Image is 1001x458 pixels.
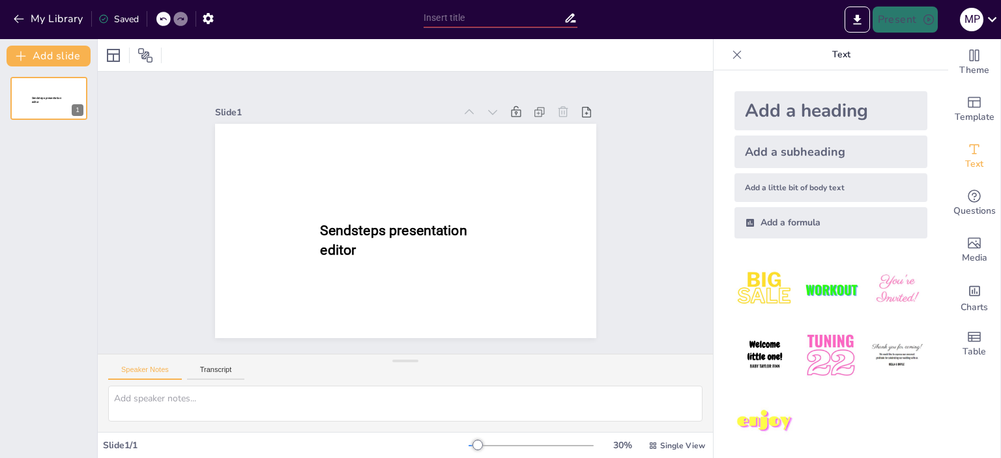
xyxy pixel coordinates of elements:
span: Sendsteps presentation editor [320,222,467,258]
div: Layout [103,45,124,66]
span: Template [955,110,994,124]
div: Add ready made slides [948,86,1000,133]
div: Add a little bit of body text [734,173,927,202]
img: 5.jpeg [800,325,861,386]
div: Add text boxes [948,133,1000,180]
div: Slide 1 / 1 [103,439,469,451]
span: Position [138,48,153,63]
span: Single View [660,440,705,451]
span: Table [963,345,986,359]
button: My Library [10,8,89,29]
button: Speaker Notes [108,365,182,380]
div: 1 [72,104,83,116]
div: 1 [10,77,87,120]
span: Charts [961,300,988,315]
div: Add charts and graphs [948,274,1000,321]
button: Present [873,7,938,33]
p: Text [747,39,935,70]
span: Media [962,251,987,265]
div: 30 % [607,439,638,451]
div: m p [960,8,983,31]
span: Sendsteps presentation editor [32,96,61,104]
button: Transcript [187,365,245,380]
button: Add slide [7,46,91,66]
img: 4.jpeg [734,325,795,386]
div: Add a heading [734,91,927,130]
span: Questions [953,204,996,218]
img: 7.jpeg [734,392,795,452]
div: Saved [98,13,139,25]
button: m p [960,7,983,33]
div: Change the overall theme [948,39,1000,86]
div: Get real-time input from your audience [948,180,1000,227]
input: Insert title [424,8,564,27]
div: Slide 1 [215,106,456,119]
div: Add a subheading [734,136,927,168]
div: Add images, graphics, shapes or video [948,227,1000,274]
img: 3.jpeg [867,259,927,320]
div: Add a table [948,321,1000,367]
div: Add a formula [734,207,927,238]
span: Theme [959,63,989,78]
button: Export to PowerPoint [845,7,870,33]
span: Text [965,157,983,171]
img: 6.jpeg [867,325,927,386]
img: 1.jpeg [734,259,795,320]
img: 2.jpeg [800,259,861,320]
